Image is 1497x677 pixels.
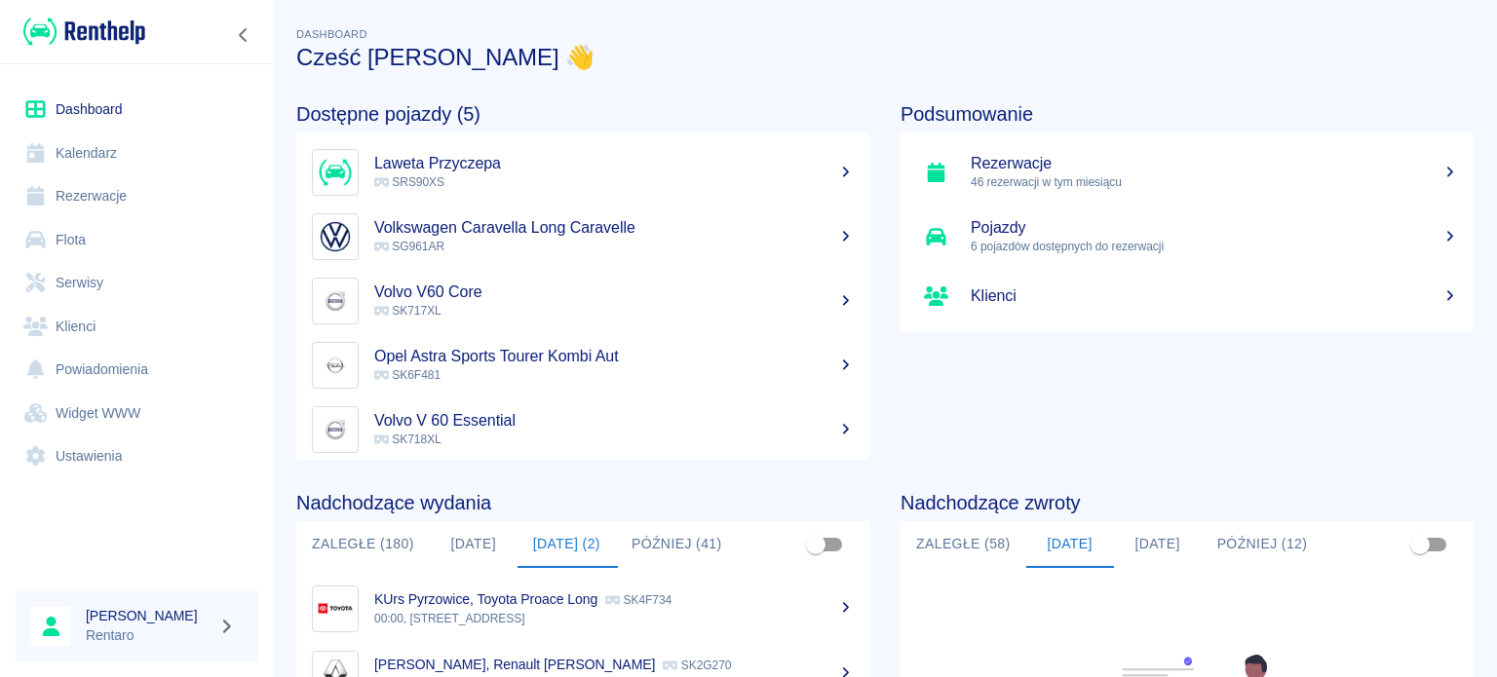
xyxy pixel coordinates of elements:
[616,521,738,568] button: Później (41)
[296,205,869,269] a: ImageVolkswagen Caravella Long Caravelle SG961AR
[374,368,441,382] span: SK6F481
[296,576,869,641] a: ImageKUrs Pyrzowice, Toyota Proace Long SK4F73400:00, [STREET_ADDRESS]
[16,434,258,478] a: Ustawienia
[901,102,1474,126] h4: Podsumowanie
[16,392,258,435] a: Widget WWW
[901,521,1026,568] button: Zaległe (58)
[317,590,354,627] img: Image
[901,140,1474,205] a: Rezerwacje46 rezerwacji w tym miesiącu
[1202,521,1324,568] button: Później (12)
[86,606,211,625] h6: [PERSON_NAME]
[16,218,258,262] a: Flota
[374,175,444,189] span: SRS90XS
[317,411,354,448] img: Image
[971,238,1458,255] p: 6 pojazdów dostępnych do rezerwacji
[374,240,444,253] span: SG961AR
[374,433,441,446] span: SK718XL
[374,610,854,627] p: 00:00, [STREET_ADDRESS]
[605,593,672,607] p: SK4F734
[430,521,518,568] button: [DATE]
[663,658,731,672] p: SK2G270
[374,304,441,318] span: SK717XL
[971,218,1458,238] h5: Pojazdy
[296,333,869,397] a: ImageOpel Astra Sports Tourer Kombi Aut SK6F481
[374,411,854,431] h5: Volvo V 60 Essential
[317,347,354,384] img: Image
[374,591,597,607] p: KUrs Pyrzowice, Toyota Proace Long
[229,22,258,48] button: Zwiń nawigację
[901,269,1474,323] a: Klienci
[518,521,616,568] button: [DATE] (2)
[296,140,869,205] a: ImageLaweta Przyczepa SRS90XS
[16,174,258,218] a: Rezerwacje
[296,269,869,333] a: ImageVolvo V60 Core SK717XL
[374,347,854,366] h5: Opel Astra Sports Tourer Kombi Aut
[16,261,258,305] a: Serwisy
[901,491,1474,514] h4: Nadchodzące zwroty
[296,397,869,462] a: ImageVolvo V 60 Essential SK718XL
[16,305,258,349] a: Klienci
[797,526,834,563] span: Pokaż przypisane tylko do mnie
[374,218,854,238] h5: Volkswagen Caravella Long Caravelle
[296,102,869,126] h4: Dostępne pojazdy (5)
[971,154,1458,173] h5: Rezerwacje
[1026,521,1114,568] button: [DATE]
[23,16,145,48] img: Renthelp logo
[317,282,354,320] img: Image
[317,218,354,255] img: Image
[16,88,258,132] a: Dashboard
[971,173,1458,191] p: 46 rezerwacji w tym miesiącu
[374,154,854,173] h5: Laweta Przyczepa
[296,28,367,40] span: Dashboard
[296,491,869,514] h4: Nadchodzące wydania
[1401,526,1439,563] span: Pokaż przypisane tylko do mnie
[971,286,1458,306] h5: Klienci
[16,132,258,175] a: Kalendarz
[1114,521,1202,568] button: [DATE]
[16,16,145,48] a: Renthelp logo
[317,154,354,191] img: Image
[86,625,211,646] p: Rentaro
[296,44,1474,71] h3: Cześć [PERSON_NAME] 👋
[16,348,258,392] a: Powiadomienia
[901,205,1474,269] a: Pojazdy6 pojazdów dostępnych do rezerwacji
[296,521,430,568] button: Zaległe (180)
[374,657,655,672] p: [PERSON_NAME], Renault [PERSON_NAME]
[374,282,854,302] h5: Volvo V60 Core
